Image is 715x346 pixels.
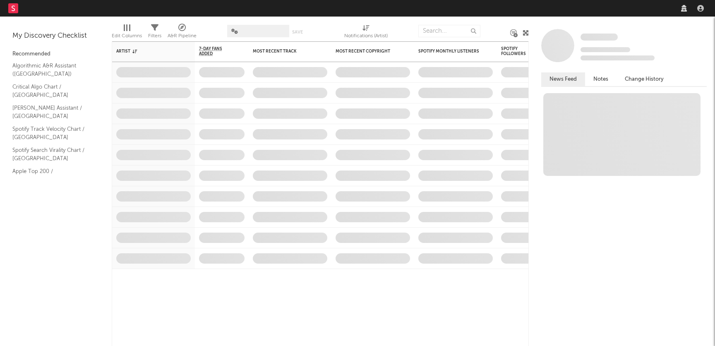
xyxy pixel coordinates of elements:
[12,82,91,99] a: Critical Algo Chart / [GEOGRAPHIC_DATA]
[236,47,245,55] button: Filter by 7-Day Fans Added
[148,21,161,45] div: Filters
[116,49,178,54] div: Artist
[344,21,388,45] div: Notifications (Artist)
[148,31,161,41] div: Filters
[336,49,398,54] div: Most Recent Copyright
[12,31,99,41] div: My Discovery Checklist
[418,49,480,54] div: Spotify Monthly Listeners
[418,25,480,37] input: Search...
[485,47,493,55] button: Filter by Spotify Monthly Listeners
[581,34,618,41] span: Some Artist
[501,46,530,56] div: Spotify Followers
[112,21,142,45] div: Edit Columns
[112,31,142,41] div: Edit Columns
[12,49,99,59] div: Recommended
[402,47,410,55] button: Filter by Most Recent Copyright
[182,47,191,55] button: Filter by Artist
[12,61,91,78] a: Algorithmic A&R Assistant ([GEOGRAPHIC_DATA])
[253,49,315,54] div: Most Recent Track
[199,46,232,56] span: 7-Day Fans Added
[585,72,617,86] button: Notes
[168,21,197,45] div: A&R Pipeline
[12,125,91,142] a: Spotify Track Velocity Chart / [GEOGRAPHIC_DATA]
[581,55,655,60] span: 0 fans last week
[541,72,585,86] button: News Feed
[319,47,327,55] button: Filter by Most Recent Track
[581,47,630,52] span: Tracking Since: [DATE]
[344,31,388,41] div: Notifications (Artist)
[617,72,672,86] button: Change History
[292,30,303,34] button: Save
[168,31,197,41] div: A&R Pipeline
[581,33,618,41] a: Some Artist
[12,146,91,163] a: Spotify Search Virality Chart / [GEOGRAPHIC_DATA]
[12,103,91,120] a: [PERSON_NAME] Assistant / [GEOGRAPHIC_DATA]
[12,167,91,184] a: Apple Top 200 / [GEOGRAPHIC_DATA]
